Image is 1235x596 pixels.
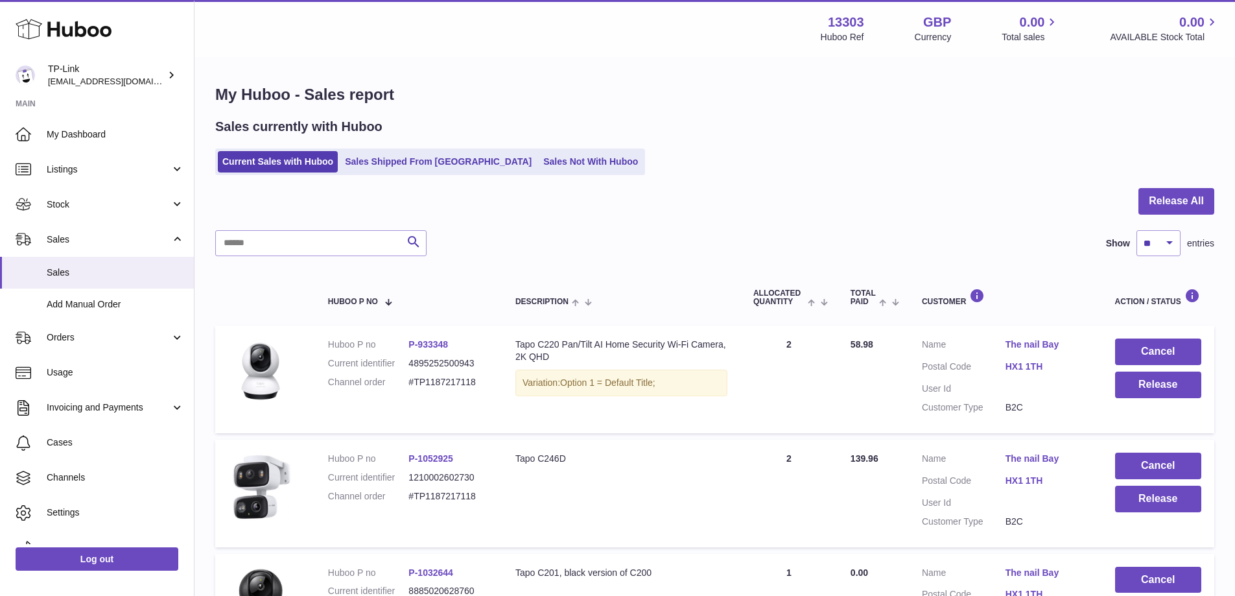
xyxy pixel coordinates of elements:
[328,471,409,484] dt: Current identifier
[915,31,952,43] div: Currency
[923,14,951,31] strong: GBP
[922,453,1006,468] dt: Name
[228,453,293,523] img: 1753362243.jpg
[47,436,184,449] span: Cases
[328,357,409,370] dt: Current identifier
[47,542,184,554] span: Returns
[47,267,184,279] span: Sales
[1106,237,1130,250] label: Show
[328,567,409,579] dt: Huboo P no
[1115,372,1201,398] button: Release
[851,339,873,350] span: 58.98
[1002,31,1059,43] span: Total sales
[922,383,1006,395] dt: User Id
[1006,475,1089,487] a: HX1 1TH
[47,163,171,176] span: Listings
[922,361,1006,376] dt: Postal Code
[47,128,184,141] span: My Dashboard
[1006,567,1089,579] a: The nail Bay
[1006,516,1089,528] dd: B2C
[515,298,569,306] span: Description
[515,370,727,396] div: Variation:
[47,331,171,344] span: Orders
[828,14,864,31] strong: 13303
[1187,237,1214,250] span: entries
[47,233,171,246] span: Sales
[408,376,489,388] dd: #TP1187217118
[215,84,1214,105] h1: My Huboo - Sales report
[47,366,184,379] span: Usage
[47,198,171,211] span: Stock
[922,401,1006,414] dt: Customer Type
[47,507,184,519] span: Settings
[328,339,409,351] dt: Huboo P no
[922,339,1006,354] dt: Name
[1110,31,1219,43] span: AVAILABLE Stock Total
[408,567,453,578] a: P-1032644
[922,516,1006,528] dt: Customer Type
[922,497,1006,509] dt: User Id
[408,490,489,503] dd: #TP1187217118
[218,151,338,173] a: Current Sales with Huboo
[922,475,1006,490] dt: Postal Code
[922,289,1089,306] div: Customer
[1115,567,1201,593] button: Cancel
[753,289,805,306] span: ALLOCATED Quantity
[1115,289,1201,306] div: Action / Status
[1115,486,1201,512] button: Release
[408,339,448,350] a: P-933348
[922,567,1006,582] dt: Name
[48,63,165,88] div: TP-Link
[560,377,655,388] span: Option 1 = Default Title;
[328,490,409,503] dt: Channel order
[328,453,409,465] dt: Huboo P no
[47,298,184,311] span: Add Manual Order
[740,440,838,547] td: 2
[47,401,171,414] span: Invoicing and Payments
[515,453,727,465] div: Tapo C246D
[328,376,409,388] dt: Channel order
[1006,401,1089,414] dd: B2C
[740,326,838,433] td: 2
[851,453,878,464] span: 139.96
[1110,14,1219,43] a: 0.00 AVAILABLE Stock Total
[328,298,378,306] span: Huboo P no
[1006,339,1089,351] a: The nail Bay
[408,357,489,370] dd: 4895252500943
[408,471,489,484] dd: 1210002602730
[515,567,727,579] div: Tapo C201, black version of C200
[408,453,453,464] a: P-1052925
[47,471,184,484] span: Channels
[851,289,876,306] span: Total paid
[340,151,536,173] a: Sales Shipped From [GEOGRAPHIC_DATA]
[1002,14,1059,43] a: 0.00 Total sales
[215,118,382,136] h2: Sales currently with Huboo
[539,151,642,173] a: Sales Not With Huboo
[228,339,293,403] img: 01_large_20230714035613u.jpg
[1006,453,1089,465] a: The nail Bay
[16,547,178,571] a: Log out
[851,567,868,578] span: 0.00
[16,66,35,85] img: gaby.chen@tp-link.com
[1179,14,1205,31] span: 0.00
[48,76,191,86] span: [EMAIL_ADDRESS][DOMAIN_NAME]
[1138,188,1214,215] button: Release All
[515,339,727,363] div: Tapo C220 Pan/Tilt AI Home Security Wi-Fi Camera, 2K QHD
[1006,361,1089,373] a: HX1 1TH
[1115,339,1201,365] button: Cancel
[821,31,864,43] div: Huboo Ref
[1020,14,1045,31] span: 0.00
[1115,453,1201,479] button: Cancel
